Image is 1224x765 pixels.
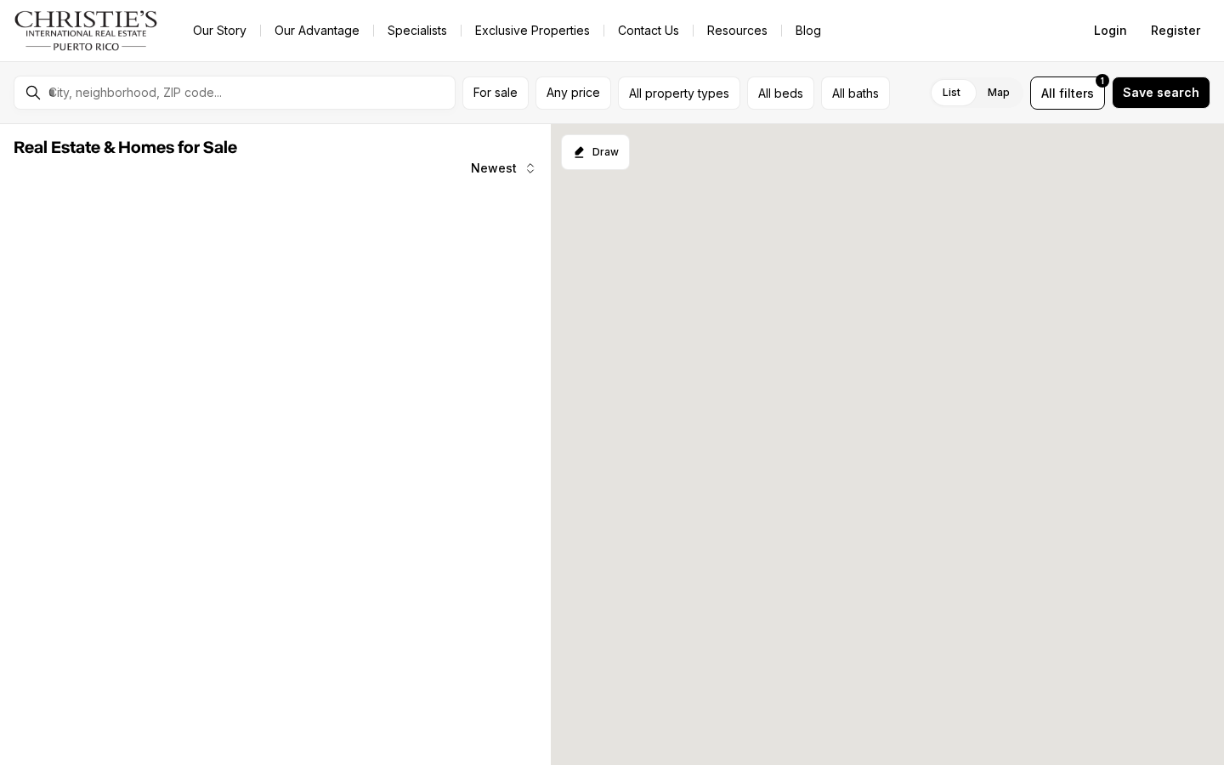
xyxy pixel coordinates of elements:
span: filters [1059,84,1094,102]
button: Login [1084,14,1137,48]
button: Start drawing [561,134,630,170]
span: All [1041,84,1056,102]
button: Register [1141,14,1210,48]
button: Any price [535,76,611,110]
button: Save search [1112,76,1210,109]
span: 1 [1101,74,1104,88]
a: Blog [782,19,835,42]
button: For sale [462,76,529,110]
span: Any price [547,86,600,99]
label: Map [974,77,1023,108]
button: All property types [618,76,740,110]
span: Save search [1123,86,1199,99]
a: Our Advantage [261,19,373,42]
button: Contact Us [604,19,693,42]
img: logo [14,10,159,51]
span: Real Estate & Homes for Sale [14,139,237,156]
button: All baths [821,76,890,110]
span: Register [1151,24,1200,37]
span: For sale [473,86,518,99]
a: Specialists [374,19,461,42]
button: All beds [747,76,814,110]
a: Resources [694,19,781,42]
span: Newest [471,161,517,175]
label: List [929,77,974,108]
button: Newest [461,151,547,185]
button: Allfilters1 [1030,76,1105,110]
a: Exclusive Properties [462,19,603,42]
a: Our Story [179,19,260,42]
span: Login [1094,24,1127,37]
